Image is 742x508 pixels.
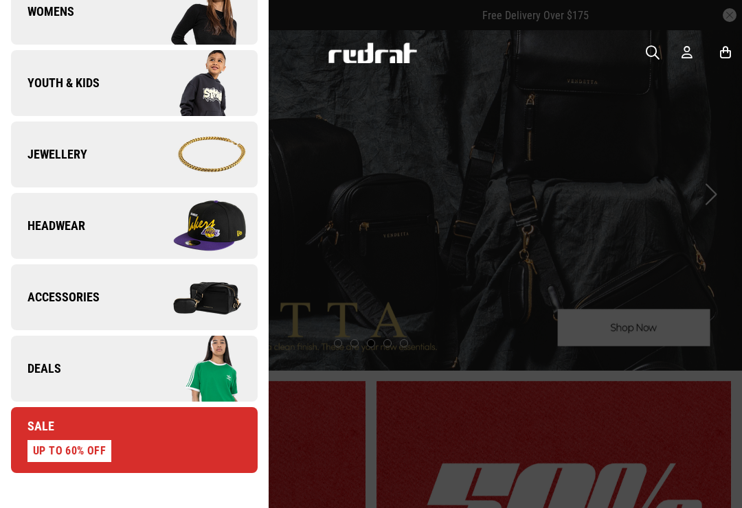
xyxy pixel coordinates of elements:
[11,50,258,116] a: Youth & Kids Company
[11,264,258,330] a: Accessories Company
[134,263,257,332] img: Company
[11,75,100,91] span: Youth & Kids
[11,418,54,435] span: Sale
[11,360,61,377] span: Deals
[11,193,258,259] a: Headwear Company
[11,122,258,187] a: Jewellery Company
[27,440,111,462] div: UP TO 60% OFF
[134,120,257,189] img: Company
[11,289,100,305] span: Accessories
[11,407,258,473] a: Sale UP TO 60% OFF
[134,334,257,403] img: Company
[11,218,85,234] span: Headwear
[134,192,257,260] img: Company
[11,336,258,402] a: Deals Company
[11,146,87,163] span: Jewellery
[11,3,74,20] span: Womens
[327,43,418,63] img: Redrat logo
[11,5,52,47] button: Open LiveChat chat widget
[134,49,257,117] img: Company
